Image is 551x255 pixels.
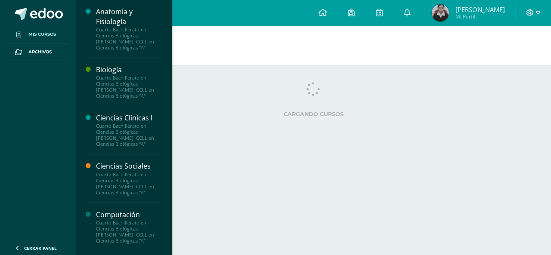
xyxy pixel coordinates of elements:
a: Archivos [7,43,69,61]
span: Archivos [28,49,52,55]
label: Cargando cursos [93,111,534,117]
span: Cerrar panel [24,245,57,251]
a: Ciencias SocialesCuarto Bachillerato en Ciencias Biológicas [PERSON_NAME]. CCLL en Ciencias Bioló... [96,161,161,195]
div: Computación [96,210,161,220]
div: Cuarto Bachillerato en Ciencias Biológicas [PERSON_NAME]. CCLL en Ciencias Biológicas "A" [96,220,161,244]
a: Anatomía y FisiologíaCuarto Bachillerato en Ciencias Biológicas [PERSON_NAME]. CCLL en Ciencias B... [96,7,161,51]
div: Cuarto Bachillerato en Ciencias Biológicas [PERSON_NAME]. CCLL en Ciencias Biológicas "A" [96,172,161,196]
div: Ciencias Sociales [96,161,161,171]
div: Biología [96,65,161,75]
a: BiologíaCuarto Bachillerato en Ciencias Biológicas [PERSON_NAME]. CCLL en Ciencias Biológicas "A" [96,65,161,99]
a: Mis cursos [7,26,69,43]
span: Mis cursos [28,31,56,38]
span: [PERSON_NAME] [455,5,505,14]
div: Ciencias Clínicas I [96,113,161,123]
span: Mi Perfil [455,13,505,20]
div: Cuarto Bachillerato en Ciencias Biológicas [PERSON_NAME]. CCLL en Ciencias Biológicas "A" [96,27,161,51]
div: Anatomía y Fisiología [96,7,161,27]
a: ComputaciónCuarto Bachillerato en Ciencias Biológicas [PERSON_NAME]. CCLL en Ciencias Biológicas "A" [96,210,161,244]
a: Ciencias Clínicas ICuarto Bachillerato en Ciencias Biológicas [PERSON_NAME]. CCLL en Ciencias Bio... [96,113,161,147]
div: Cuarto Bachillerato en Ciencias Biológicas [PERSON_NAME]. CCLL en Ciencias Biológicas "A" [96,75,161,99]
div: Cuarto Bachillerato en Ciencias Biológicas [PERSON_NAME]. CCLL en Ciencias Biológicas "A" [96,123,161,147]
img: 811eb68172a1c09fc9ed1ddb262b7c89.png [432,4,449,22]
